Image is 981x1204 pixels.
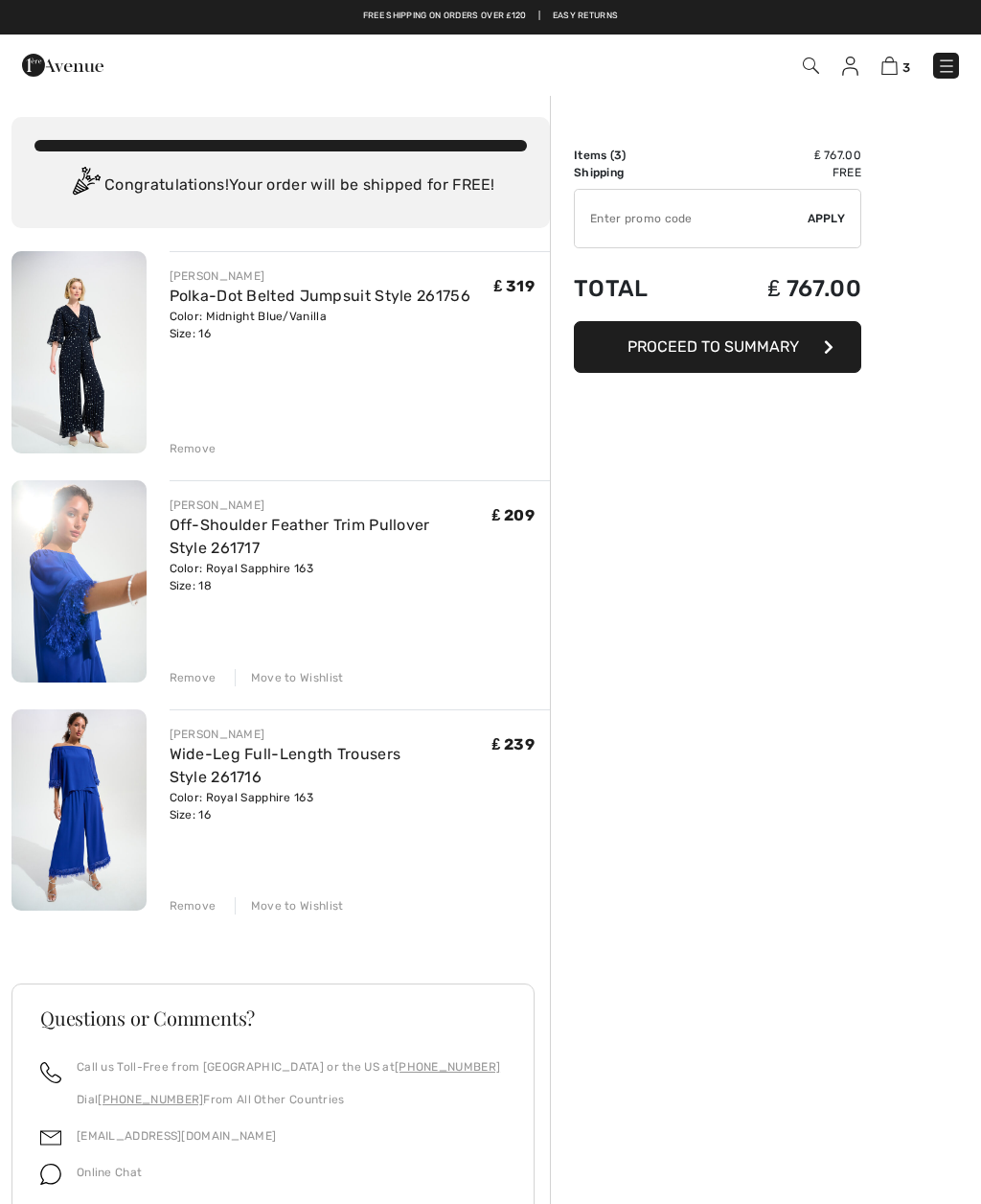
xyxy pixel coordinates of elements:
td: ₤ 767.00 [701,147,861,164]
img: Off-Shoulder Feather Trim Pullover Style 261717 [11,480,147,683]
div: Move to Wishlist [235,669,344,686]
td: Shipping [574,164,701,181]
td: Total [574,256,701,321]
img: chat [40,1164,61,1185]
img: 1ère Avenue [22,46,103,84]
a: Free shipping on orders over ₤120 [363,10,527,23]
a: Polka-Dot Belted Jumpsuit Style 261756 [170,287,470,305]
span: ₤ 239 [492,735,535,753]
img: Wide-Leg Full-Length Trousers Style 261716 [11,709,147,912]
a: Off-Shoulder Feather Trim Pullover Style 261717 [170,516,430,557]
h3: Questions or Comments? [40,1008,506,1028]
a: Easy Returns [553,10,619,23]
span: | [538,10,540,23]
div: [PERSON_NAME] [170,726,492,743]
a: 3 [881,54,910,77]
a: Wide-Leg Full-Length Trousers Style 261716 [170,745,401,786]
div: [PERSON_NAME] [170,267,470,285]
img: Congratulation2.svg [66,167,104,205]
div: [PERSON_NAME] [170,497,492,514]
img: call [40,1062,61,1083]
span: Online Chat [77,1166,142,1179]
img: Polka-Dot Belted Jumpsuit Style 261756 [11,251,147,453]
div: Remove [170,897,217,915]
td: ₤ 767.00 [701,256,861,321]
a: [PHONE_NUMBER] [395,1060,500,1074]
img: email [40,1127,61,1148]
div: Remove [170,440,217,457]
img: Shopping Bag [881,57,898,75]
div: Color: Royal Sapphire 163 Size: 16 [170,789,492,823]
img: Search [803,58,819,74]
img: My Info [842,57,858,76]
span: Apply [808,210,846,227]
a: 1ère Avenue [22,55,103,73]
a: [EMAIL_ADDRESS][DOMAIN_NAME] [77,1129,276,1143]
input: Promo code [575,190,808,247]
p: Dial From All Other Countries [77,1091,500,1108]
img: Menu [937,57,956,76]
div: Color: Midnight Blue/Vanilla Size: 16 [170,308,470,342]
div: Color: Royal Sapphire 163 Size: 18 [170,560,492,594]
td: Free [701,164,861,181]
a: [PHONE_NUMBER] [98,1093,203,1106]
span: 3 [902,60,910,75]
div: Congratulations! Your order will be shipped for FREE! [34,167,527,205]
div: Remove [170,669,217,686]
span: ₤ 319 [494,277,535,295]
span: 3 [614,149,622,162]
div: Move to Wishlist [235,897,344,915]
td: Items ( ) [574,147,701,164]
button: Proceed to Summary [574,321,861,373]
span: ₤ 209 [492,506,535,524]
span: Proceed to Summary [627,337,799,356]
p: Call us Toll-Free from [GEOGRAPHIC_DATA] or the US at [77,1058,500,1076]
